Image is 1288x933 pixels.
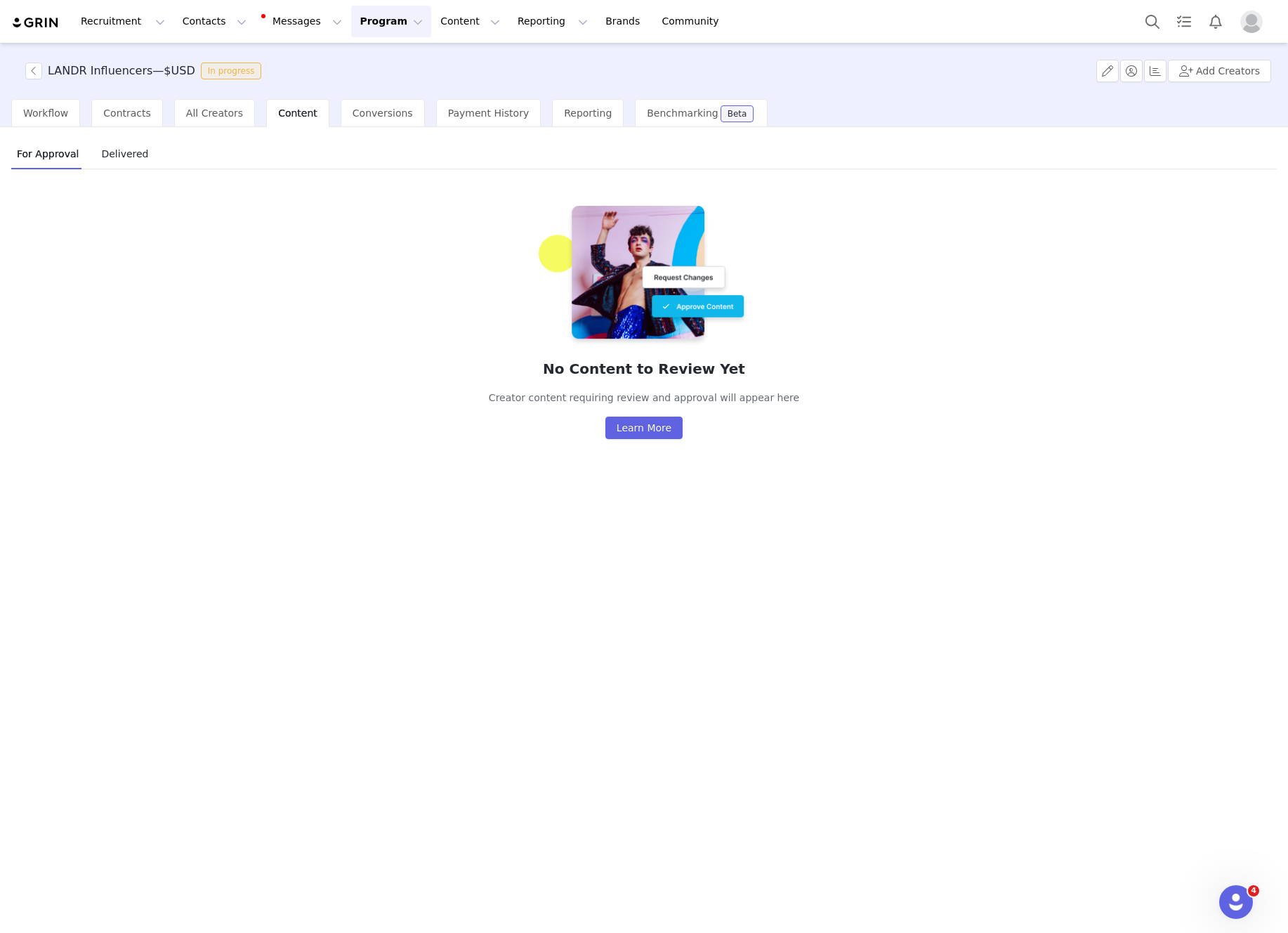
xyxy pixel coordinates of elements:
span: Reporting [564,107,612,119]
span: Conversions [353,107,413,119]
img: placeholder-profile.jpg [1240,11,1263,33]
button: Program [351,6,431,37]
button: Learn More [605,417,683,439]
button: Contacts [174,6,255,37]
iframe: Intercom live chat [1219,885,1253,919]
span: All Creators [186,107,243,119]
h2: No Content to Review Yet [489,358,799,379]
button: Notifications [1200,6,1231,37]
button: Content [432,6,508,37]
a: Tasks [1169,6,1200,37]
span: Payment History [448,107,530,119]
span: [object Object] [25,63,267,79]
a: Brands [597,6,652,37]
h3: LANDR Influencers—$USD [48,63,195,79]
p: Creator content requiring review and approval will appear here [489,391,799,405]
img: forapproval-empty@2x.png [539,203,749,347]
img: grin logo [11,16,60,30]
span: In progress [201,63,262,79]
span: Delivered [96,143,154,165]
button: Search [1137,6,1168,37]
button: Recruitment [72,6,173,37]
span: 4 [1248,885,1259,896]
a: Community [654,6,734,37]
span: For Approval [11,143,84,165]
button: Reporting [509,6,596,37]
span: Benchmarking [647,107,718,119]
button: Messages [256,6,350,37]
button: Add Creators [1168,60,1271,82]
div: Beta [728,110,747,118]
span: Content [278,107,317,119]
button: Profile [1232,11,1277,33]
span: Contracts [103,107,151,119]
span: Workflow [23,107,68,119]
